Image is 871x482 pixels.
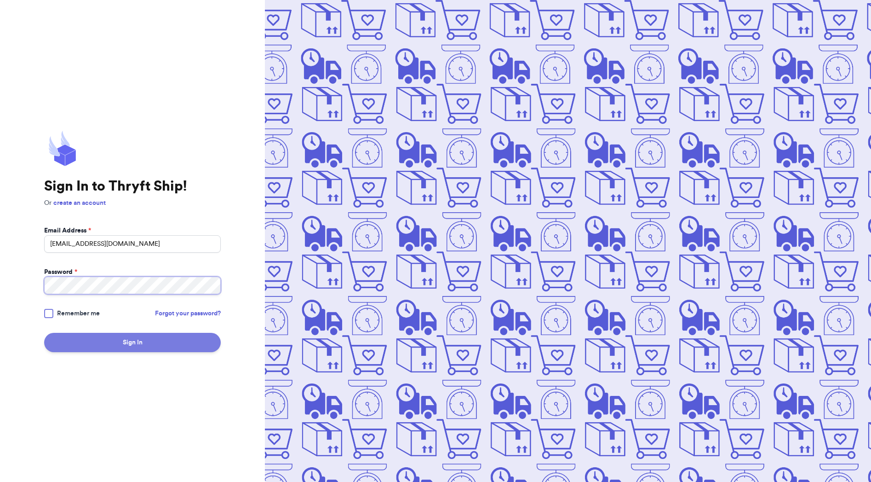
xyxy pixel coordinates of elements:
h1: Sign In to Thryft Ship! [44,178,221,195]
label: Password [44,267,77,277]
button: Sign In [44,333,221,352]
a: Forgot your password? [155,309,221,318]
a: create an account [53,200,106,206]
span: Remember me [57,309,100,318]
label: Email Address [44,226,91,235]
p: Or [44,198,221,208]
